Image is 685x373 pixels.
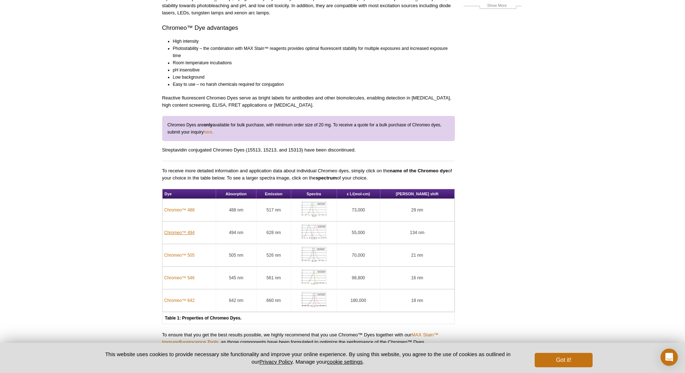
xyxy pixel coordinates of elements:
[380,289,455,312] td: 18 nm
[162,94,455,109] p: Reactive fluorescent Chromeo Dyes serve as bright labels for antibodies and other biomolecules, e...
[535,353,592,367] button: Got it!
[301,292,326,307] img: Click to see the Chromeo™ 642 Fluorescent Dye Spectra
[164,206,195,214] a: Chromeo™ 488
[216,222,256,244] td: 494 nm
[327,359,362,365] button: cookie settings
[316,175,337,181] strong: spectrum
[301,269,326,284] img: Click to see the Chromeo™ 546 Fluorescent Dye Spectra
[380,222,455,244] td: 134 nm
[259,359,292,365] a: Privacy Policy
[301,247,326,262] img: Click to see the Chromeo™ 505 Fluorescent Dye Spectra
[256,199,291,222] td: 517 nm
[337,222,380,244] td: 55,000
[173,66,448,74] li: pH insensitive
[256,244,291,267] td: 526 nm
[661,349,678,366] div: Open Intercom Messenger
[162,116,455,141] div: Chromeo Dyes are available for bulk purchase, with minimum order size of 20 mg. To receive a quot...
[380,267,455,289] td: 16 nm
[256,267,291,289] td: 561 nm
[463,2,522,10] a: Show More
[301,201,326,216] img: Click to see the Chromeo™ 488 Fluorescent Dye Spectra
[256,289,291,312] td: 660 nm
[164,252,195,259] a: Chromeo™ 505
[337,289,380,312] td: 180,000
[162,331,455,346] p: To ensure that you get the best results possible, we highly recommend that you use Chromeo™ Dyes ...
[93,350,523,365] p: This website uses cookies to provide necessary site functionality and improve your online experie...
[173,74,448,81] li: Low background
[337,244,380,267] td: 70,000
[163,189,216,199] th: Dye
[256,222,291,244] td: 628 nm
[173,38,448,45] li: High intensity
[337,267,380,289] td: 98,800
[337,189,380,199] th: ε L/(mol-cm)
[162,167,455,182] p: To receive more detailed information and application data about individual Chromeo dyes, simply c...
[256,189,291,199] th: Emission
[291,189,337,199] th: Spectra
[216,189,256,199] th: Absorption
[164,297,195,304] a: Chromeo™ 642
[165,316,242,321] b: Table 1: Properties of Chromeo Dyes.
[301,224,326,239] img: Click to see the Chromeo™ 494 Fluorescent Dye Spectra
[164,274,195,281] a: Chromeo™ 546
[216,244,256,267] td: 505 nm
[216,267,256,289] td: 545 nm
[204,122,213,127] strong: only
[162,24,455,32] h3: Chromeo™ Dye advantages
[216,289,256,312] td: 642 nm
[390,168,448,173] strong: name of the Chromeo dye
[173,81,448,88] li: Easy to use – no harsh chemicals required for conjugation
[162,146,455,154] p: Streptavidin conjugated Chromeo Dyes (15513, 15213, and 15313) have been discontinued.
[216,199,256,222] td: 488 nm
[164,229,195,236] a: Chromeo™ 494
[380,189,455,199] th: [PERSON_NAME] shift
[204,129,212,136] a: here
[173,59,448,66] li: Room temperature incubations
[380,244,455,267] td: 21 nm
[173,45,448,59] li: Photostability – the combination with MAX Stain™ reagents provides optimal fluorescent stability ...
[337,199,380,222] td: 73,000
[380,199,455,222] td: 29 nm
